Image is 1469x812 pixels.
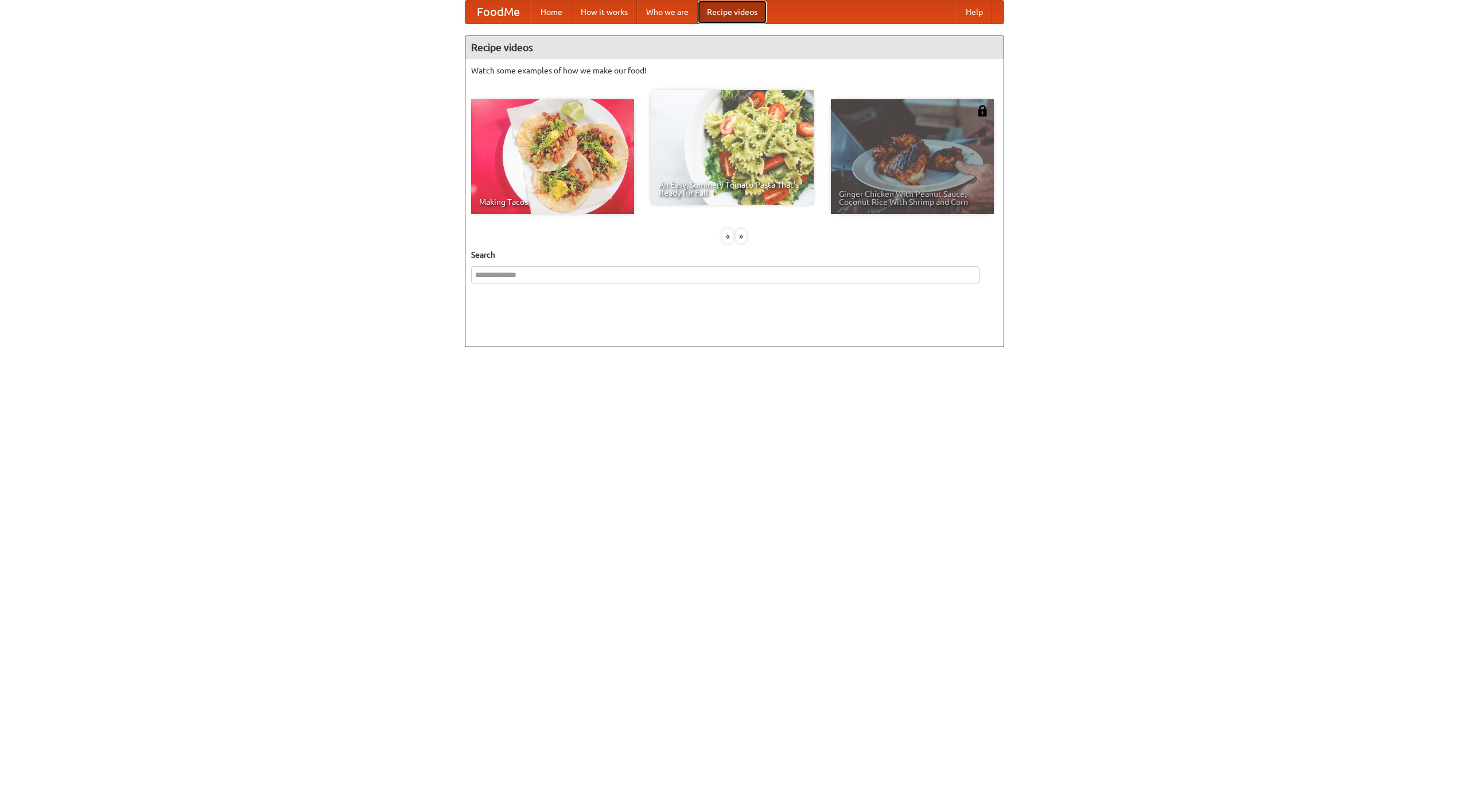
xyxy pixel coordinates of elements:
a: Help [957,1,992,24]
h4: Recipe videos [465,36,1004,59]
a: Making Tacos [471,99,634,214]
a: Recipe videos [698,1,767,24]
h5: Search [471,249,998,261]
a: How it works [572,1,637,24]
a: An Easy, Summery Tomato Pasta That's Ready for Fall [651,90,814,205]
span: An Easy, Summery Tomato Pasta That's Ready for Fall [659,181,806,197]
div: » [736,229,747,243]
p: Watch some examples of how we make our food! [471,65,998,76]
a: FoodMe [465,1,531,24]
span: Making Tacos [479,198,626,206]
a: Home [531,1,572,24]
a: Who we are [637,1,698,24]
div: « [722,229,733,243]
img: 483408.png [977,105,988,116]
